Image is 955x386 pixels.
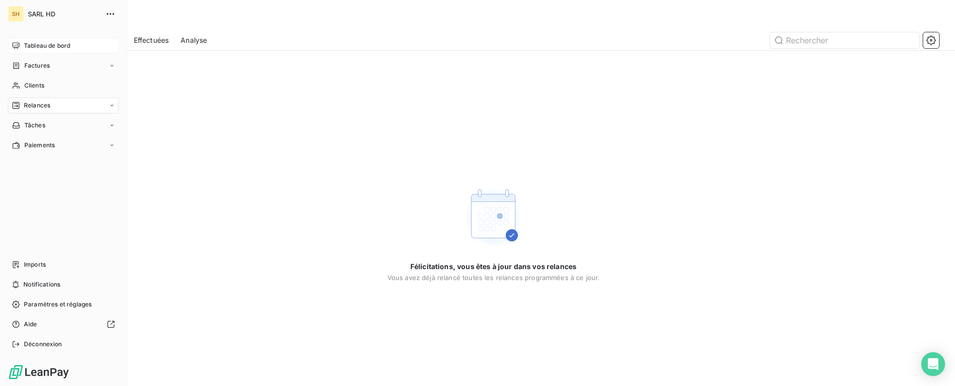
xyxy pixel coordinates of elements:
span: Effectuées [134,35,169,45]
a: Imports [8,257,119,273]
span: Vous avez déjà relancé toutes les relances programmées à ce jour. [387,274,600,282]
span: Relances [24,101,50,110]
span: Analyse [181,35,207,45]
span: Paiements [24,141,55,150]
a: Aide [8,316,119,332]
img: Empty state [462,186,525,250]
span: Paramètres et réglages [24,300,92,309]
a: Clients [8,78,119,94]
a: Relances [8,97,119,113]
span: Clients [24,81,44,90]
span: Imports [24,260,46,269]
img: Logo LeanPay [8,364,70,380]
span: SARL HD [28,10,99,18]
span: Notifications [23,280,60,289]
a: Paiements [8,137,119,153]
a: Tableau de bord [8,38,119,54]
a: Tâches [8,117,119,133]
div: SH [8,6,24,22]
input: Rechercher [770,32,919,48]
span: Factures [24,61,50,70]
span: Tableau de bord [24,41,70,50]
span: Félicitations, vous êtes à jour dans vos relances [410,262,576,272]
span: Tâches [24,121,45,130]
span: Déconnexion [24,340,62,349]
div: Open Intercom Messenger [921,352,945,376]
span: Aide [24,320,37,329]
a: Paramètres et réglages [8,296,119,312]
a: Factures [8,58,119,74]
